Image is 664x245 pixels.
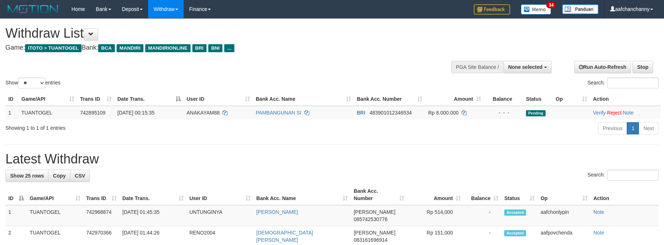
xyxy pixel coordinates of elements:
th: Bank Acc. Number: activate to sort column ascending [351,184,407,205]
a: [PERSON_NAME] [256,209,298,215]
span: 34 [546,2,556,8]
label: Search: [588,170,659,180]
a: [DEMOGRAPHIC_DATA][PERSON_NAME] [256,230,313,243]
span: Pending [526,110,546,116]
span: 742895109 [80,110,105,116]
div: PGA Site Balance / [451,61,504,73]
a: Next [639,122,659,134]
td: UNTUNGINYA [187,205,254,226]
a: Verify [593,110,606,116]
th: Trans ID: activate to sort column ascending [83,184,120,205]
span: [PERSON_NAME] [354,209,395,215]
th: Date Trans.: activate to sort column descending [114,92,184,106]
span: Copy 083161696914 to clipboard [354,237,387,243]
a: Note [623,110,634,116]
a: Previous [598,122,627,134]
a: Note [593,230,604,236]
a: Reject [607,110,622,116]
h4: Game: Bank: [5,44,435,51]
a: CSV [70,170,90,182]
th: Game/API: activate to sort column ascending [18,92,77,106]
td: TUANTOGEL [18,106,77,119]
th: User ID: activate to sort column ascending [187,184,254,205]
a: 1 [627,122,639,134]
span: BNI [208,44,222,52]
span: Accepted [504,209,526,216]
th: Action [590,184,659,205]
select: Showentries [18,78,45,88]
span: [DATE] 00:15:35 [117,110,154,116]
button: None selected [504,61,552,73]
td: 1 [5,205,27,226]
span: BCA [98,44,114,52]
h1: Withdraw List [5,26,435,41]
span: ... [224,44,234,52]
label: Show entries [5,78,60,88]
th: Date Trans.: activate to sort column ascending [120,184,187,205]
img: MOTION_logo.png [5,4,60,14]
td: 1 [5,106,18,119]
td: 742968874 [83,205,120,226]
th: Balance: activate to sort column ascending [464,184,501,205]
span: MANDIRIONLINE [145,44,191,52]
th: Balance [484,92,523,106]
th: Action [590,92,661,106]
th: Status [523,92,553,106]
span: ITOTO > TUANTOGEL [25,44,82,52]
a: Run Auto-Refresh [574,61,631,73]
th: Game/API: activate to sort column ascending [27,184,83,205]
th: Status: activate to sort column ascending [501,184,538,205]
span: None selected [508,64,543,70]
span: ANAKAYAM88 [187,110,220,116]
th: Bank Acc. Name: activate to sort column ascending [253,92,354,106]
span: Copy 085742530776 to clipboard [354,216,387,222]
span: CSV [75,173,85,179]
h1: Latest Withdraw [5,152,659,166]
a: Copy [48,170,70,182]
span: BRI [357,110,365,116]
input: Search: [607,170,659,180]
a: Note [593,209,604,215]
td: Rp 514,000 [407,205,464,226]
td: · · [590,106,661,119]
span: Copy [53,173,66,179]
th: Bank Acc. Name: activate to sort column ascending [254,184,351,205]
a: PAMBANGUNAN SI [256,110,301,116]
th: User ID: activate to sort column ascending [184,92,253,106]
img: Feedback.jpg [474,4,510,14]
a: Show 25 rows [5,170,49,182]
span: MANDIRI [117,44,143,52]
th: Amount: activate to sort column ascending [425,92,484,106]
span: Rp 8.000.000 [428,110,459,116]
th: Amount: activate to sort column ascending [407,184,464,205]
span: Show 25 rows [10,173,44,179]
th: Trans ID: activate to sort column ascending [77,92,114,106]
input: Search: [607,78,659,88]
td: TUANTOGEL [27,205,83,226]
td: [DATE] 01:45:35 [120,205,187,226]
div: Showing 1 to 1 of 1 entries [5,121,271,132]
th: Op: activate to sort column ascending [538,184,590,205]
th: Op: activate to sort column ascending [553,92,590,106]
div: - - - [487,109,520,116]
span: [PERSON_NAME] [354,230,395,236]
span: BRI [192,44,206,52]
a: Stop [632,61,653,73]
td: aafchonlypin [538,205,590,226]
span: Copy 483901012346534 to clipboard [369,110,412,116]
img: Button%20Memo.svg [521,4,551,14]
label: Search: [588,78,659,88]
td: - [464,205,501,226]
span: Accepted [504,230,526,236]
th: ID [5,92,18,106]
th: ID: activate to sort column descending [5,184,27,205]
th: Bank Acc. Number: activate to sort column ascending [354,92,425,106]
img: panduan.png [562,4,598,14]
